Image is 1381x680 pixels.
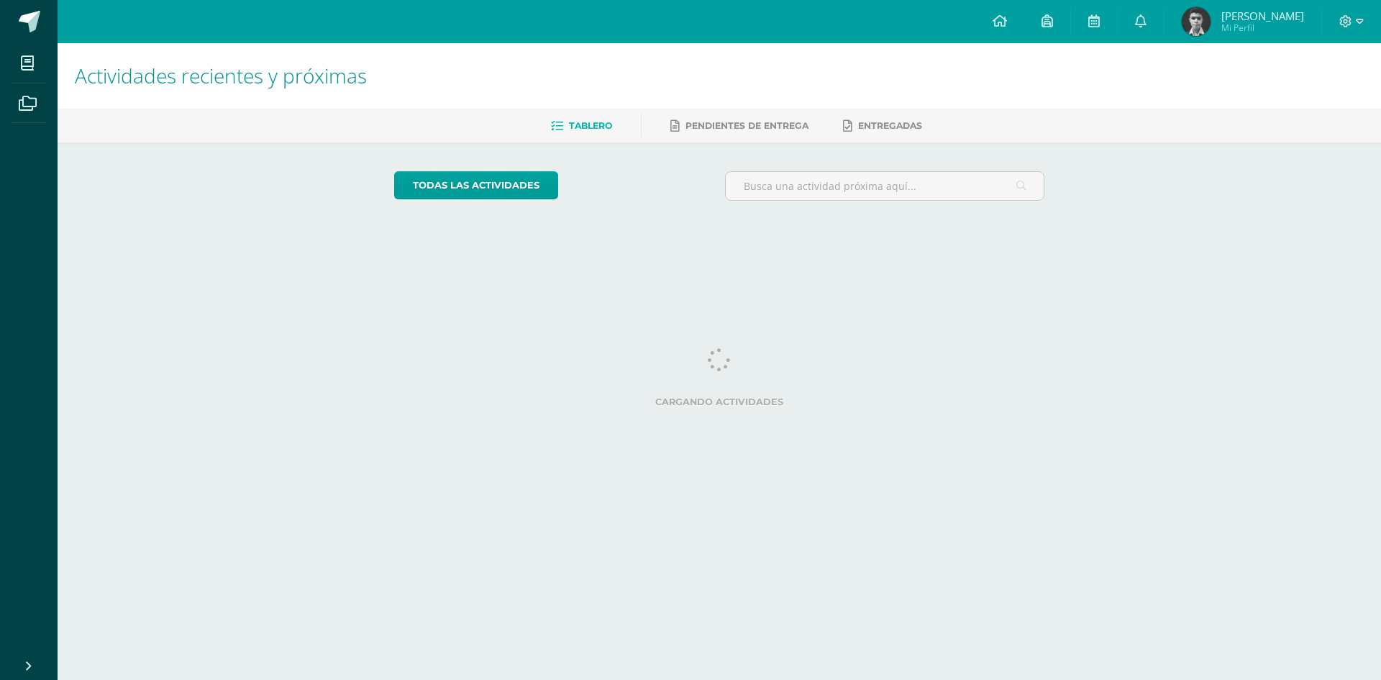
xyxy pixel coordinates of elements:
[394,396,1045,407] label: Cargando actividades
[569,120,612,131] span: Tablero
[75,62,367,89] span: Actividades recientes y próximas
[1221,22,1304,34] span: Mi Perfil
[551,114,612,137] a: Tablero
[858,120,922,131] span: Entregadas
[1221,9,1304,23] span: [PERSON_NAME]
[670,114,808,137] a: Pendientes de entrega
[843,114,922,137] a: Entregadas
[685,120,808,131] span: Pendientes de entrega
[726,172,1044,200] input: Busca una actividad próxima aquí...
[1182,7,1211,36] img: 10cc0ba01cc889843d1e7fcfd041c185.png
[394,171,558,199] a: todas las Actividades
